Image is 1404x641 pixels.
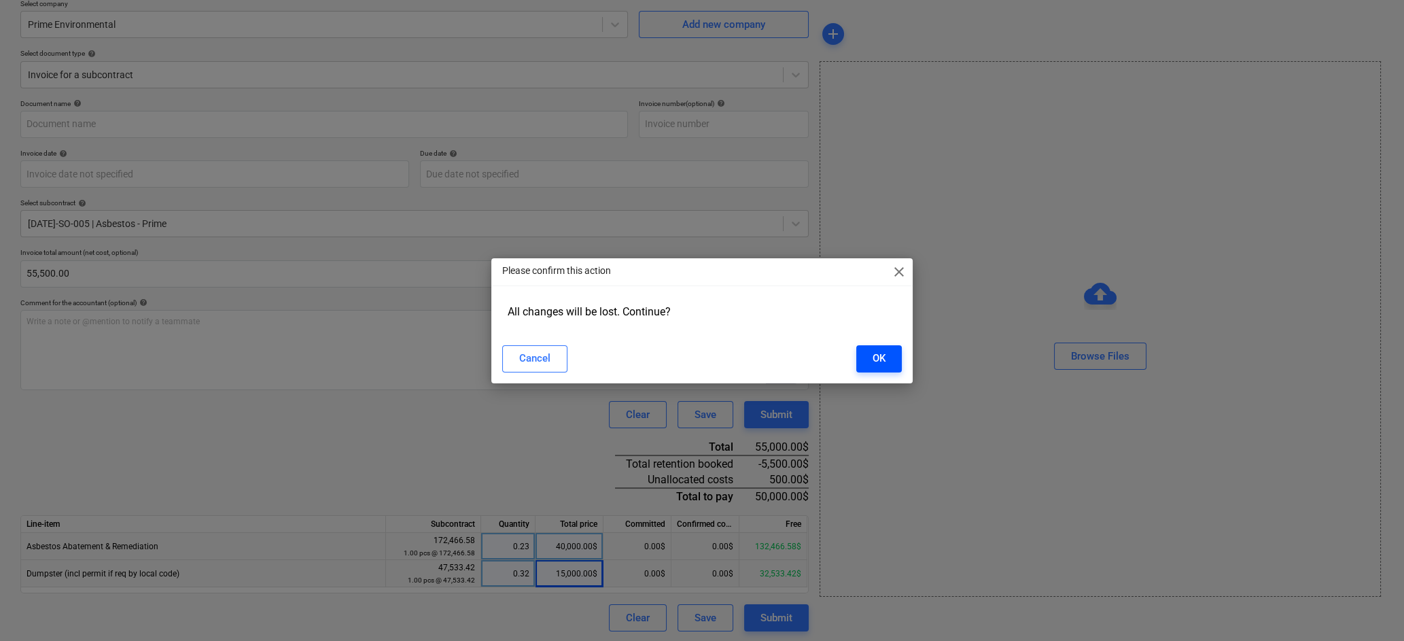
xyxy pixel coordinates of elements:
div: OK [873,349,885,367]
span: close [891,264,907,280]
button: Cancel [502,345,567,373]
p: Please confirm this action [502,264,611,278]
button: OK [856,345,902,373]
div: All changes will be lost. Continue? [502,300,902,324]
iframe: Chat Widget [1336,576,1404,641]
div: Cancel [519,349,550,367]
